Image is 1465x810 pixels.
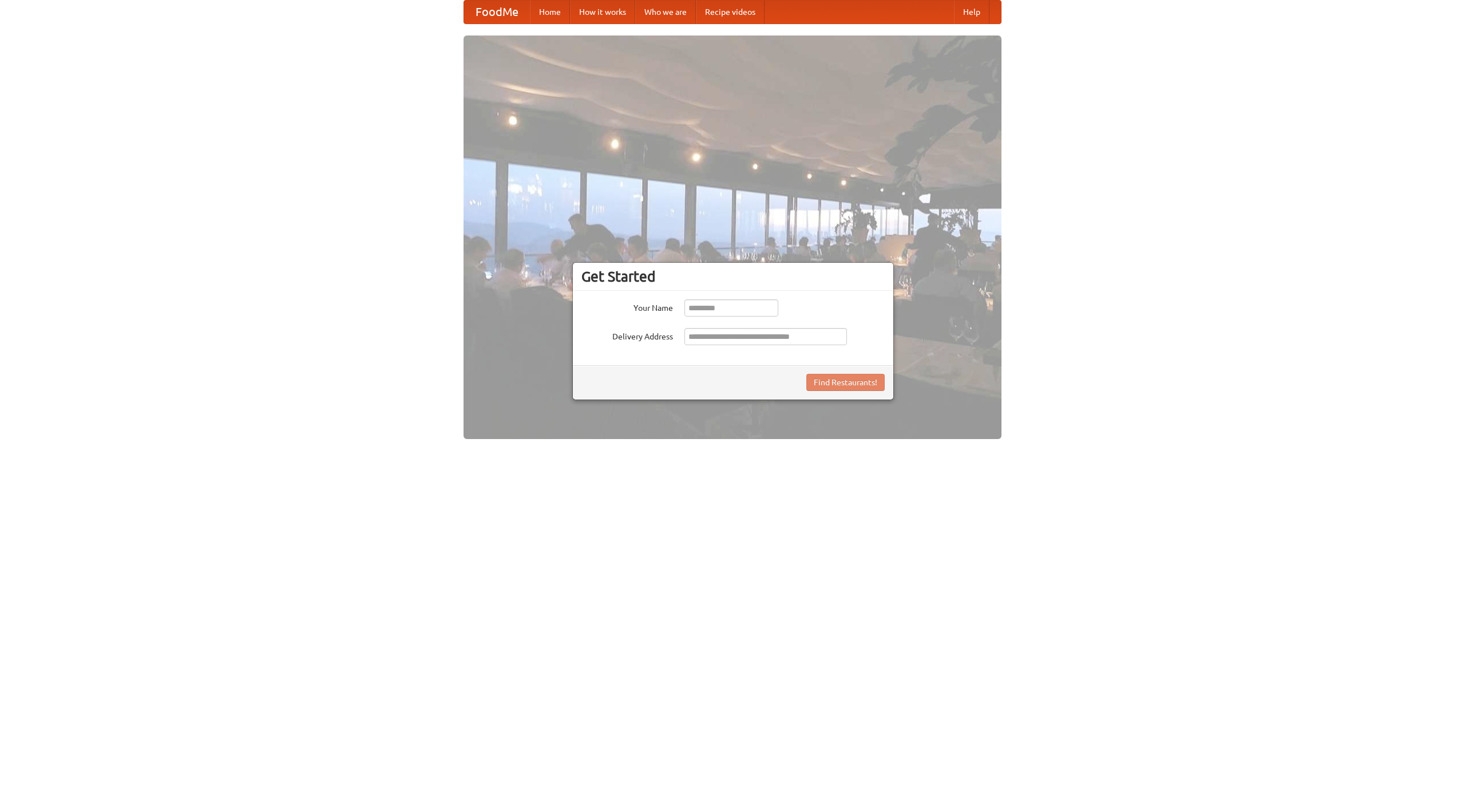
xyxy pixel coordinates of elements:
a: Who we are [635,1,696,23]
a: Recipe videos [696,1,765,23]
label: Delivery Address [581,328,673,342]
a: FoodMe [464,1,530,23]
a: How it works [570,1,635,23]
h3: Get Started [581,268,885,285]
a: Home [530,1,570,23]
a: Help [954,1,989,23]
label: Your Name [581,299,673,314]
button: Find Restaurants! [806,374,885,391]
